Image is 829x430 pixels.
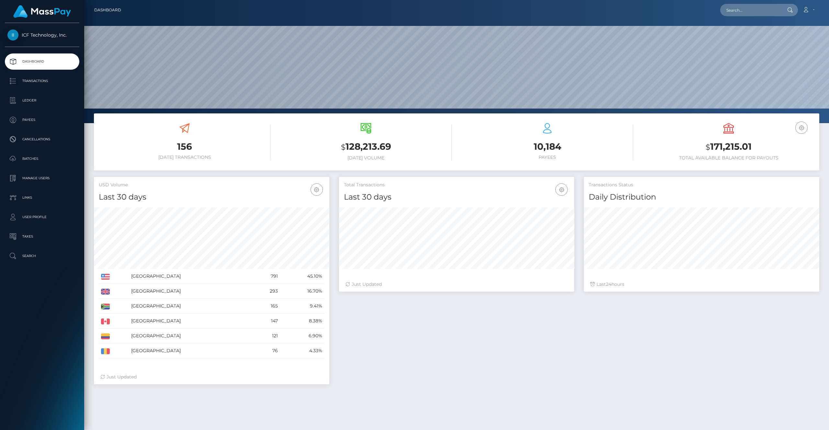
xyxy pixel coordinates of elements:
[7,76,77,86] p: Transactions
[101,274,110,280] img: US.png
[280,284,324,299] td: 16.70%
[461,140,633,153] h3: 10,184
[252,269,280,284] td: 791
[5,190,79,206] a: Links
[589,192,814,203] h4: Daily Distribution
[5,73,79,89] a: Transactions
[129,343,252,358] td: [GEOGRAPHIC_DATA]
[589,182,814,188] h5: Transactions Status
[7,29,18,41] img: ICF Technology, Inc.
[5,209,79,225] a: User Profile
[101,333,110,339] img: CO.png
[346,281,568,288] div: Just Updated
[129,284,252,299] td: [GEOGRAPHIC_DATA]
[7,232,77,241] p: Taxes
[5,170,79,186] a: Manage Users
[280,269,324,284] td: 45.10%
[252,343,280,358] td: 76
[7,154,77,164] p: Batches
[129,299,252,314] td: [GEOGRAPHIC_DATA]
[720,4,781,16] input: Search...
[7,193,77,203] p: Links
[344,182,570,188] h5: Total Transactions
[129,329,252,343] td: [GEOGRAPHIC_DATA]
[280,343,324,358] td: 4.33%
[99,192,324,203] h4: Last 30 days
[101,319,110,324] img: CA.png
[252,314,280,329] td: 147
[461,155,633,160] h6: Payees
[5,131,79,147] a: Cancellations
[7,251,77,261] p: Search
[590,281,813,288] div: Last hours
[7,212,77,222] p: User Profile
[99,182,324,188] h5: USD Volume
[99,155,270,160] h6: [DATE] Transactions
[13,5,71,18] img: MassPay Logo
[643,155,814,161] h6: Total Available Balance for Payouts
[341,143,346,152] small: $
[252,284,280,299] td: 293
[280,140,452,154] h3: 128,213.69
[129,269,252,284] td: [GEOGRAPHIC_DATA]
[252,299,280,314] td: 165
[280,329,324,343] td: 6.90%
[5,151,79,167] a: Batches
[5,32,79,38] span: ICF Technology, Inc.
[99,140,270,153] h3: 156
[7,134,77,144] p: Cancellations
[280,299,324,314] td: 9.41%
[100,374,323,380] div: Just Updated
[101,304,110,309] img: ZA.png
[5,248,79,264] a: Search
[344,192,570,203] h4: Last 30 days
[280,155,452,161] h6: [DATE] Volume
[129,314,252,329] td: [GEOGRAPHIC_DATA]
[643,140,814,154] h3: 171,215.01
[7,173,77,183] p: Manage Users
[5,228,79,245] a: Taxes
[606,281,611,287] span: 24
[101,289,110,295] img: GB.png
[101,348,110,354] img: RO.png
[280,314,324,329] td: 8.38%
[5,53,79,70] a: Dashboard
[94,3,121,17] a: Dashboard
[7,96,77,105] p: Ledger
[252,329,280,343] td: 121
[7,115,77,125] p: Payees
[706,143,710,152] small: $
[5,112,79,128] a: Payees
[7,57,77,66] p: Dashboard
[5,92,79,109] a: Ledger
